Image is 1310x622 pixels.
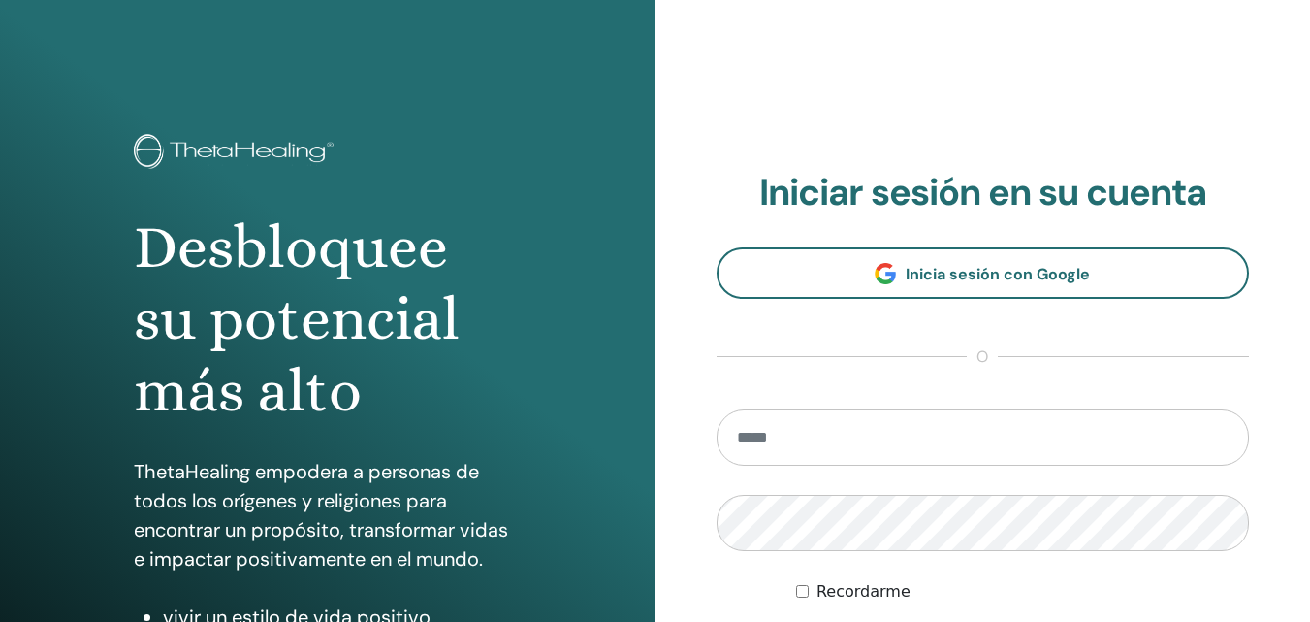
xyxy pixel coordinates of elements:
a: Inicia sesión con Google [717,247,1250,299]
p: ThetaHealing empodera a personas de todos los orígenes y religiones para encontrar un propósito, ... [134,457,522,573]
h2: Iniciar sesión en su cuenta [717,171,1250,215]
span: Inicia sesión con Google [906,264,1090,284]
div: Mantenerme autenticado indefinidamente o hasta cerrar la sesión manualmente [796,580,1249,604]
label: Recordarme [816,580,911,604]
h1: Desbloquee su potencial más alto [134,212,522,428]
span: o [967,345,998,369]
